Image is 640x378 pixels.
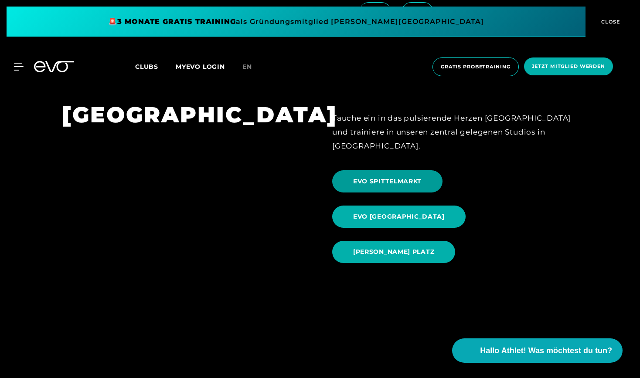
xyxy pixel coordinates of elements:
a: Jetzt Mitglied werden [521,57,616,76]
a: EVO SPITTELMARKT [332,164,446,199]
span: CLOSE [599,18,620,26]
span: EVO SPITTELMARKT [353,177,422,186]
a: EVO [GEOGRAPHIC_DATA] [332,199,469,234]
a: Clubs [135,62,176,71]
span: [PERSON_NAME] PLATZ [353,247,434,256]
span: EVO [GEOGRAPHIC_DATA] [353,212,445,221]
div: Tauche ein in das pulsierende Herzen [GEOGRAPHIC_DATA] und trainiere in unseren zentral gelegenen... [332,111,578,153]
span: Gratis Probetraining [441,63,511,71]
span: en [242,63,252,71]
button: Hallo Athlet! Was möchtest du tun? [452,338,623,363]
span: Hallo Athlet! Was möchtest du tun? [480,345,612,357]
a: Gratis Probetraining [430,57,521,76]
span: Clubs [135,63,158,71]
h1: [GEOGRAPHIC_DATA] [62,101,308,129]
a: MYEVO LOGIN [176,63,225,71]
a: [PERSON_NAME] PLATZ [332,234,459,270]
a: en [242,62,262,72]
button: CLOSE [586,7,633,37]
span: Jetzt Mitglied werden [532,63,605,70]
